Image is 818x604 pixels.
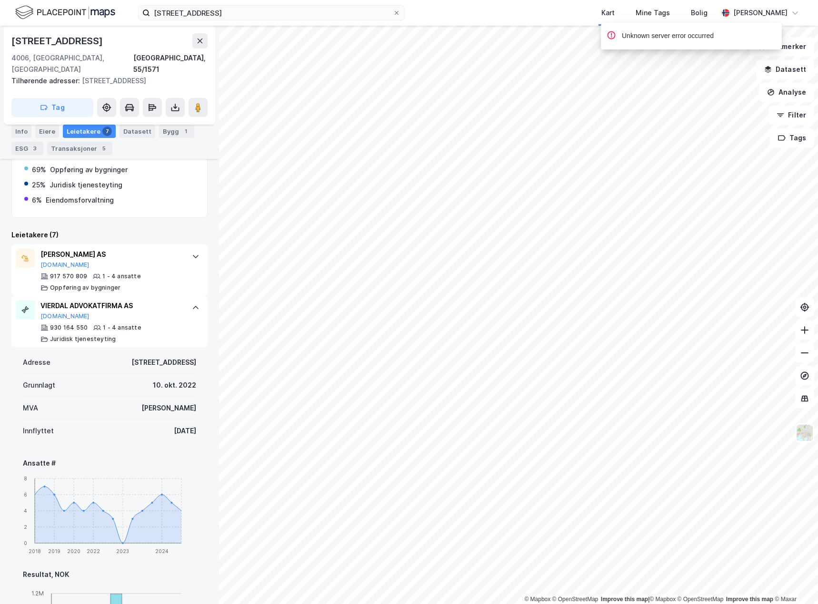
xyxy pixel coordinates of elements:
[601,7,615,19] div: Kart
[102,127,112,136] div: 7
[23,458,196,469] div: Ansatte #
[11,229,208,241] div: Leietakere (7)
[181,127,190,136] div: 1
[32,195,42,206] div: 6%
[23,569,196,580] div: Resultat, NOK
[770,128,814,147] button: Tags
[678,596,724,603] a: OpenStreetMap
[50,335,116,343] div: Juridisk tjenesteyting
[768,106,814,125] button: Filter
[796,424,814,442] img: Z
[50,284,120,292] div: Oppføring av bygninger
[15,4,115,21] img: logo.f888ab2527a4732fd821a326f86c7f29.svg
[133,52,208,75] div: [GEOGRAPHIC_DATA], 55/1571
[11,77,82,85] span: Tilhørende adresser:
[63,125,116,138] div: Leietakere
[756,60,814,79] button: Datasett
[23,380,55,391] div: Grunnlagt
[40,261,90,269] button: [DOMAIN_NAME]
[99,144,109,153] div: 5
[50,164,128,175] div: Oppføring av bygninger
[24,491,27,497] tspan: 6
[153,380,196,391] div: 10. okt. 2022
[524,596,550,603] a: Mapbox
[40,300,182,312] div: VIERDAL ADVOKATFIRMA AS
[11,98,93,117] button: Tag
[649,596,676,603] a: Mapbox
[23,357,50,368] div: Adresse
[524,594,797,604] div: |
[159,125,194,138] div: Bygg
[131,357,196,368] div: [STREET_ADDRESS]
[87,548,100,554] tspan: 2022
[11,142,43,155] div: ESG
[11,125,31,138] div: Info
[11,52,133,75] div: 4006, [GEOGRAPHIC_DATA], [GEOGRAPHIC_DATA]
[35,125,59,138] div: Eiere
[24,540,27,546] tspan: 0
[141,402,196,414] div: [PERSON_NAME]
[622,30,714,42] div: Unknown server error occurred
[150,6,393,20] input: Søk på adresse, matrikkel, gårdeiere, leietakere eller personer
[174,425,196,437] div: [DATE]
[11,33,105,49] div: [STREET_ADDRESS]
[23,402,38,414] div: MVA
[733,7,788,19] div: [PERSON_NAME]
[155,548,169,554] tspan: 2024
[50,273,87,280] div: 917 570 809
[46,195,114,206] div: Eiendomsforvaltning
[40,249,182,260] div: [PERSON_NAME] AS
[40,312,90,320] button: [DOMAIN_NAME]
[601,596,648,603] a: Improve this map
[50,179,122,191] div: Juridisk tjenesteyting
[67,548,80,554] tspan: 2020
[23,425,54,437] div: Innflyttet
[102,273,141,280] div: 1 - 4 ansatte
[47,142,112,155] div: Transaksjoner
[770,558,818,604] iframe: Chat Widget
[24,475,27,481] tspan: 8
[636,7,670,19] div: Mine Tags
[31,590,44,597] tspan: 1.2M
[103,324,141,331] div: 1 - 4 ansatte
[552,596,599,603] a: OpenStreetMap
[691,7,708,19] div: Bolig
[29,548,41,554] tspan: 2018
[30,144,40,153] div: 3
[726,596,773,603] a: Improve this map
[24,507,27,513] tspan: 4
[48,548,60,554] tspan: 2019
[120,125,155,138] div: Datasett
[759,83,814,102] button: Analyse
[32,164,46,175] div: 69%
[11,75,200,87] div: [STREET_ADDRESS]
[32,179,46,191] div: 25%
[24,524,27,529] tspan: 2
[770,558,818,604] div: Kontrollprogram for chat
[116,548,129,554] tspan: 2023
[50,324,88,331] div: 930 164 550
